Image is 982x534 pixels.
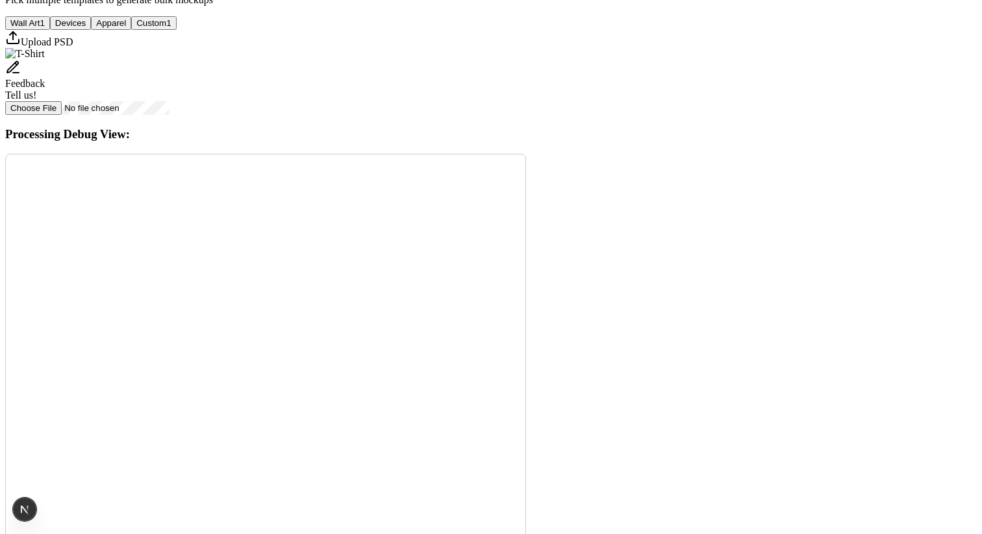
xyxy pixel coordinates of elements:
[5,60,977,101] div: Send feedback
[5,127,977,141] h3: Processing Debug View:
[5,90,977,101] div: Tell us!
[5,78,977,90] div: Feedback
[166,18,171,28] span: 1
[40,18,44,28] span: 1
[5,30,977,48] div: Upload custom PSD template
[50,16,91,30] button: Devices
[91,16,131,30] button: Apparel
[131,16,176,30] button: Custom1
[5,16,50,30] button: Wall Art1
[5,48,45,60] img: T-Shirt
[5,48,977,60] div: Select template T-Shirt
[21,36,73,47] span: Upload PSD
